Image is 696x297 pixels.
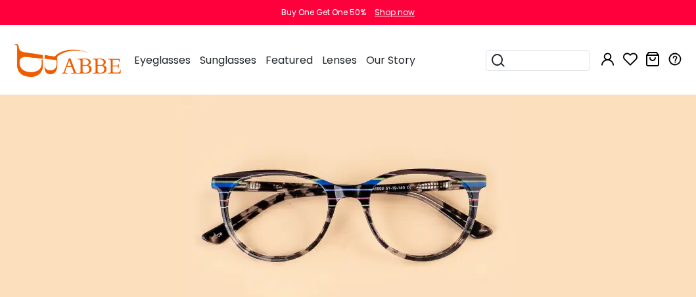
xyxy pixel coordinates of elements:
a: Shop now [368,7,415,18]
span: Lenses [322,53,357,68]
span: Our Story [366,53,415,68]
span: Sunglasses [200,53,256,68]
img: abbeglasses.com [13,44,121,77]
div: Buy One Get One 50% [281,7,366,18]
span: Eyeglasses [134,53,191,68]
span: Featured [266,53,313,68]
div: Shop now [375,7,415,18]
